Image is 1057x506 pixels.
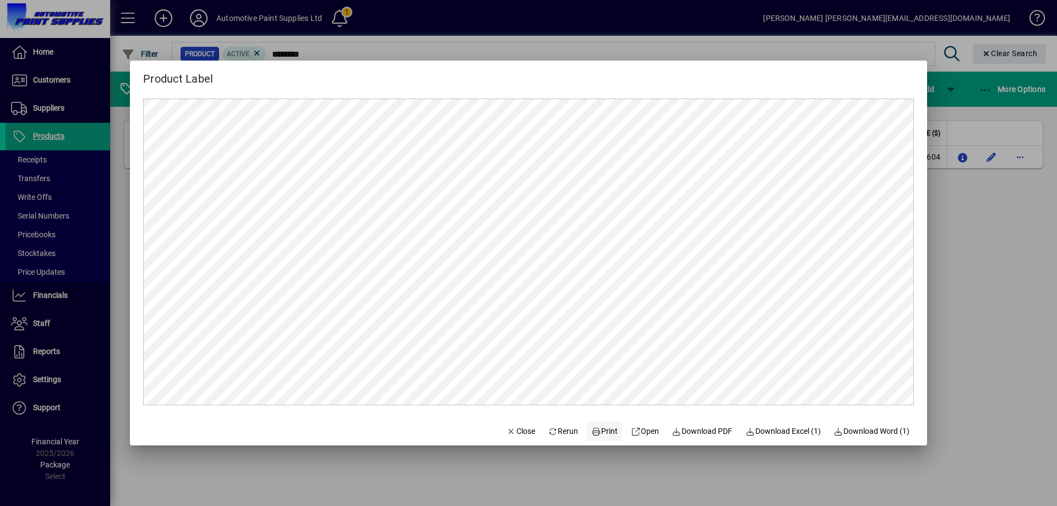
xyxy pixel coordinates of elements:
[130,61,226,88] h2: Product Label
[830,421,914,441] button: Download Word (1)
[591,426,618,437] span: Print
[741,421,825,441] button: Download Excel (1)
[672,426,733,437] span: Download PDF
[834,426,910,437] span: Download Word (1)
[506,426,535,437] span: Close
[745,426,821,437] span: Download Excel (1)
[548,426,579,437] span: Rerun
[587,421,622,441] button: Print
[631,426,659,437] span: Open
[668,421,737,441] a: Download PDF
[626,421,663,441] a: Open
[502,421,540,441] button: Close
